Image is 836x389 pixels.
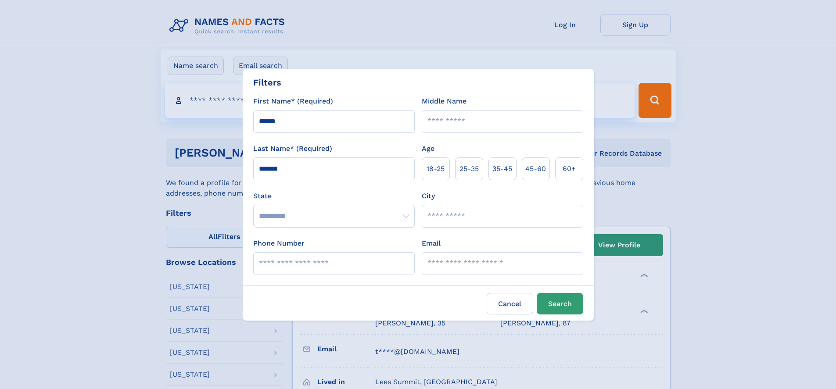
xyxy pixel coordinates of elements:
[427,164,445,174] span: 18‑25
[525,164,546,174] span: 45‑60
[492,164,512,174] span: 35‑45
[253,143,332,154] label: Last Name* (Required)
[487,293,533,314] label: Cancel
[537,293,583,314] button: Search
[422,96,466,107] label: Middle Name
[253,76,281,89] div: Filters
[422,191,435,201] label: City
[253,191,415,201] label: State
[253,238,305,249] label: Phone Number
[459,164,479,174] span: 25‑35
[253,96,333,107] label: First Name* (Required)
[563,164,576,174] span: 60+
[422,238,441,249] label: Email
[422,143,434,154] label: Age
